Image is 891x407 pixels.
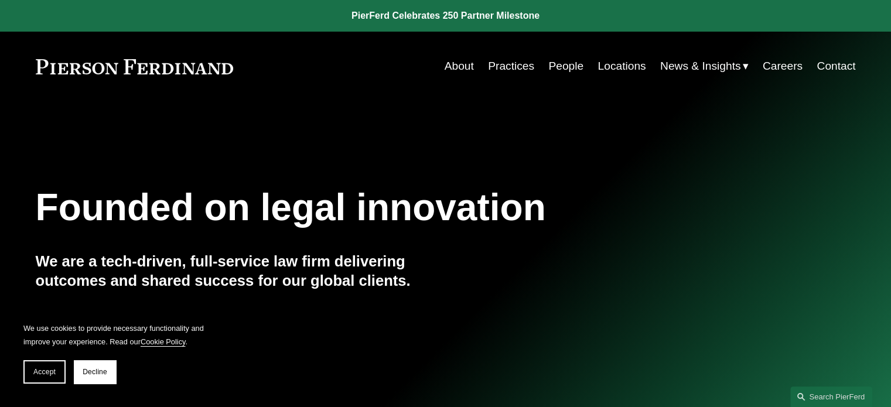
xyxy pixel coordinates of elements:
a: Search this site [790,387,872,407]
button: Accept [23,360,66,384]
section: Cookie banner [12,310,223,395]
a: Locations [598,55,646,77]
p: We use cookies to provide necessary functionality and improve your experience. Read our . [23,322,211,348]
a: Contact [817,55,855,77]
a: folder dropdown [660,55,749,77]
a: Cookie Policy [141,337,186,346]
a: People [548,55,583,77]
a: Practices [488,55,534,77]
h1: Founded on legal innovation [36,186,719,229]
span: News & Insights [660,56,741,77]
span: Accept [33,368,56,376]
span: Decline [83,368,107,376]
button: Decline [74,360,116,384]
a: Careers [763,55,803,77]
h4: We are a tech-driven, full-service law firm delivering outcomes and shared success for our global... [36,252,446,290]
a: About [445,55,474,77]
